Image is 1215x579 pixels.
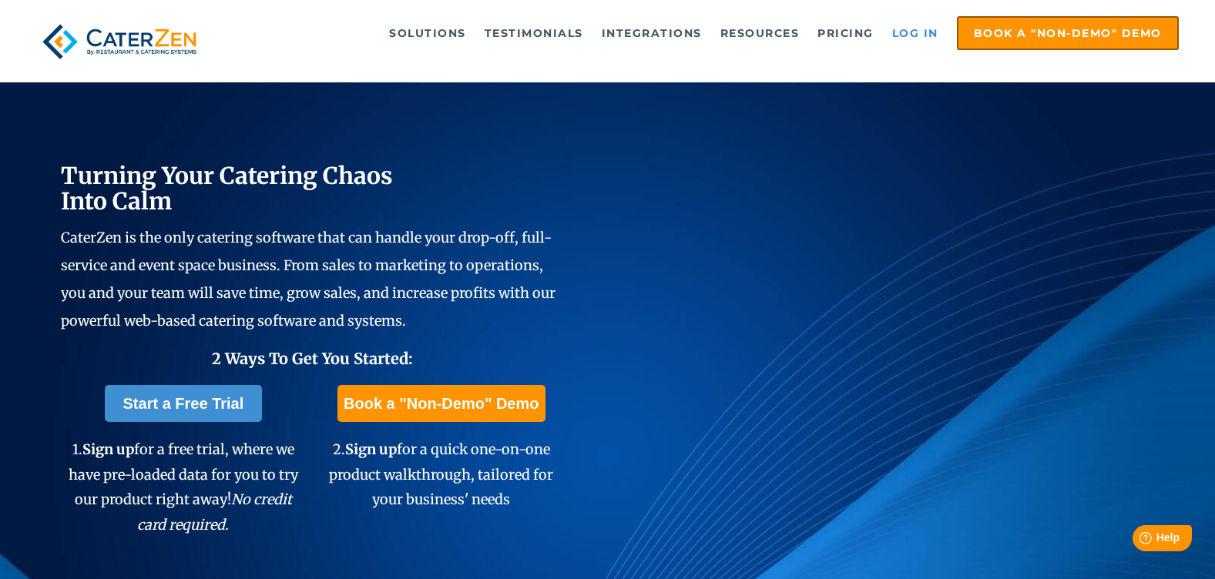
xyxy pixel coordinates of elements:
em: No credit card required. [137,490,292,533]
a: Start a Free Trial [105,385,263,422]
a: Testimonials [477,18,591,49]
a: Solutions [381,18,474,49]
a: Integrations [594,18,710,49]
span: 2. for a quick one-on-one product walkthrough, tailored for your business' needs [329,440,553,508]
span: CaterZen is the only catering software that can handle your drop-off, full-service and event spac... [61,229,555,330]
div: Navigation Menu [232,16,1179,50]
span: Sign up [345,440,397,458]
a: Pricing [810,18,881,49]
iframe: Help widget launcher [1078,519,1198,562]
span: Turning Your Catering Chaos Into Calm [61,161,393,216]
a: Book a "Non-Demo" Demo [337,385,545,422]
span: 2 Ways To Get You Started: [212,349,413,368]
span: 1. for a free trial, where we have pre-loaded data for you to try our product right away! [69,440,298,533]
a: Book a "Non-Demo" Demo [957,16,1179,50]
a: Resources [713,18,807,49]
a: Log in [884,18,946,49]
img: caterzen [36,16,202,67]
span: Sign up [82,440,134,458]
